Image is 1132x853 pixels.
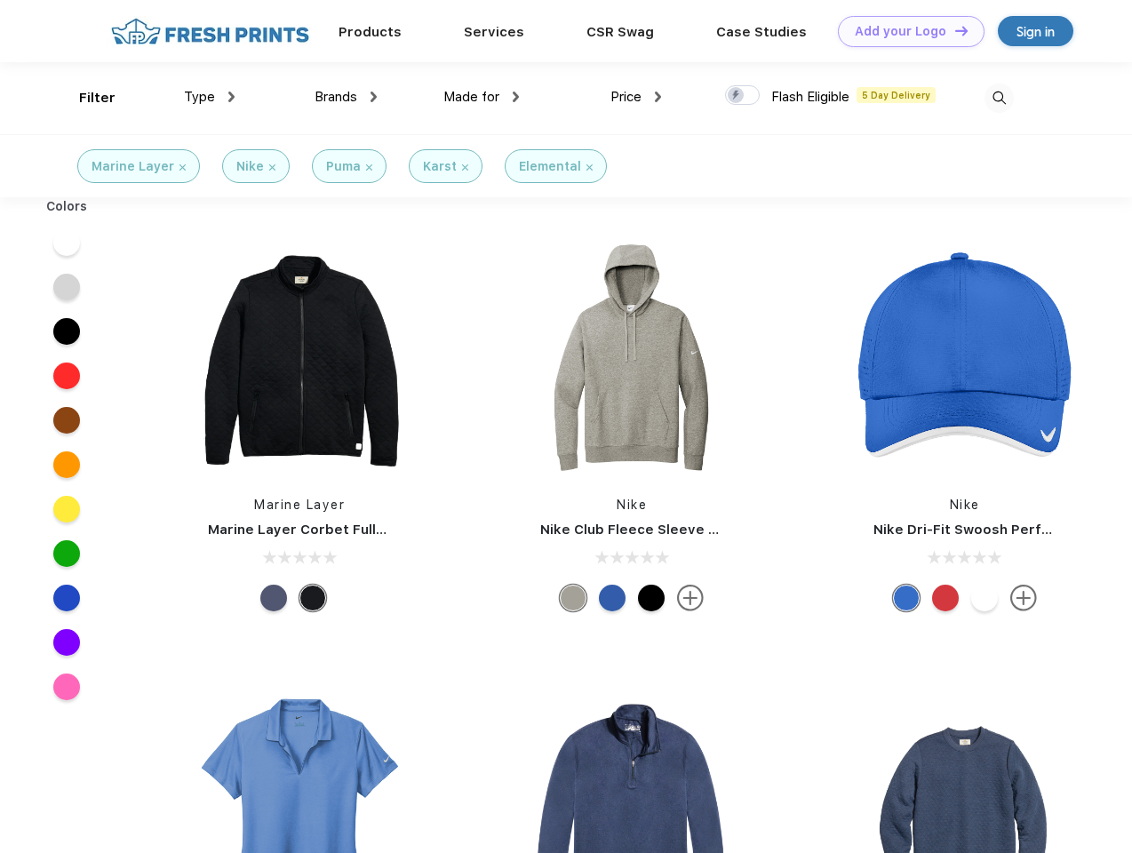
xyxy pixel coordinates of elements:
img: filter_cancel.svg [462,164,468,171]
img: more.svg [677,585,704,611]
a: Products [339,24,402,40]
img: DT [955,26,968,36]
span: Made for [443,89,499,105]
span: Price [610,89,642,105]
a: Marine Layer Corbet Full-Zip Jacket [208,522,454,538]
a: Nike [950,498,980,512]
img: filter_cancel.svg [586,164,593,171]
img: more.svg [1010,585,1037,611]
span: Brands [315,89,357,105]
div: University Red [932,585,959,611]
span: Type [184,89,215,105]
div: Filter [79,88,116,108]
img: dropdown.png [655,92,661,102]
div: Colors [33,197,101,216]
img: func=resize&h=266 [514,242,750,478]
a: Nike Dri-Fit Swoosh Perforated Cap [873,522,1119,538]
a: Nike [617,498,647,512]
img: filter_cancel.svg [179,164,186,171]
div: Sign in [1016,21,1055,42]
div: Nike [236,157,264,176]
span: 5 Day Delivery [857,87,936,103]
img: dropdown.png [513,92,519,102]
div: Marine Layer [92,157,174,176]
div: Black [638,585,665,611]
img: desktop_search.svg [985,84,1014,113]
a: Services [464,24,524,40]
img: func=resize&h=266 [181,242,418,478]
a: Nike Club Fleece Sleeve Swoosh Pullover Hoodie [540,522,873,538]
img: filter_cancel.svg [269,164,275,171]
div: Add your Logo [855,24,946,39]
div: Navy [260,585,287,611]
img: filter_cancel.svg [366,164,372,171]
span: Flash Eligible [771,89,849,105]
div: Elemental [519,157,581,176]
img: func=resize&h=266 [847,242,1083,478]
img: fo%20logo%202.webp [106,16,315,47]
div: Puma [326,157,361,176]
div: Karst [423,157,457,176]
div: Dark Grey Heather [560,585,586,611]
div: Game Royal [599,585,626,611]
img: dropdown.png [371,92,377,102]
div: Black [299,585,326,611]
a: Sign in [998,16,1073,46]
a: Marine Layer [254,498,345,512]
a: CSR Swag [586,24,654,40]
img: dropdown.png [228,92,235,102]
div: Blue Sapphire [893,585,920,611]
div: White [971,585,998,611]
